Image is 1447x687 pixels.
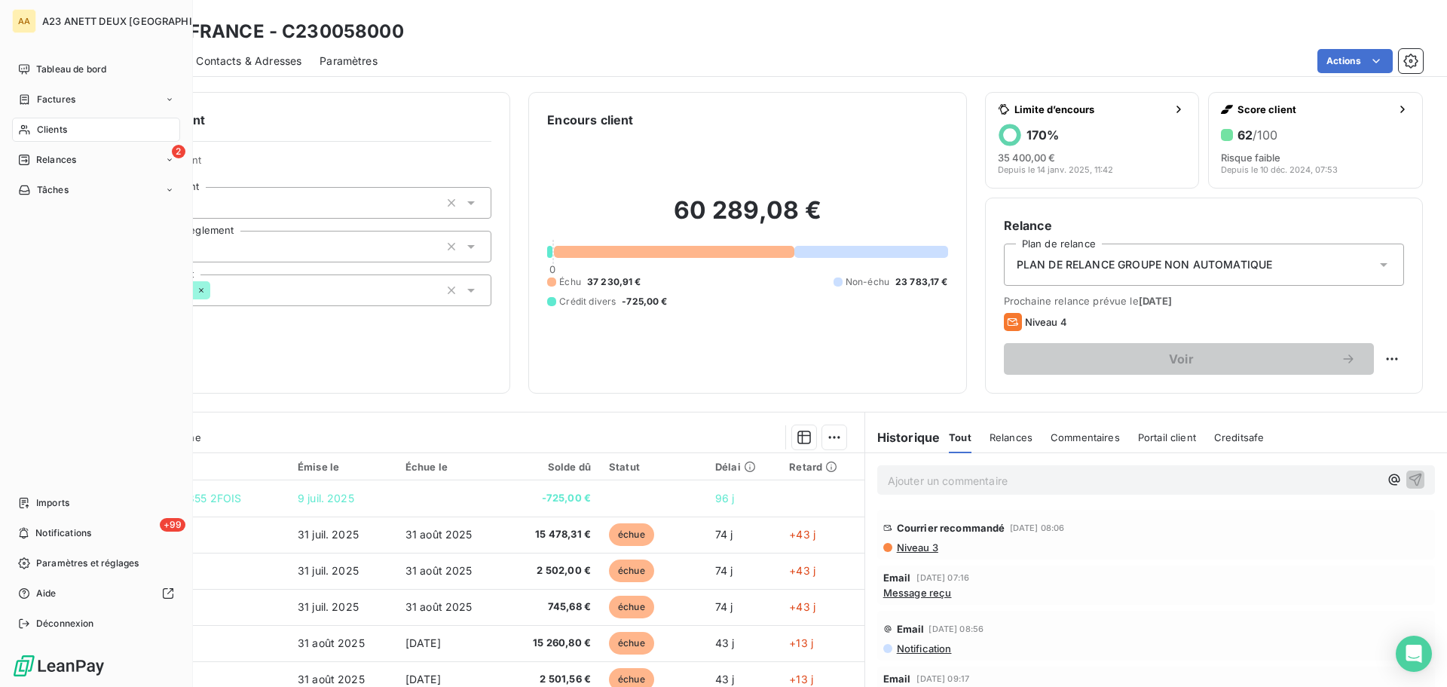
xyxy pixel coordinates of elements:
[405,528,473,541] span: 31 août 2025
[846,275,889,289] span: Non-échu
[715,528,733,541] span: 74 j
[37,123,67,136] span: Clients
[547,195,947,241] h2: 60 289,08 €
[549,263,555,275] span: 0
[928,624,984,633] span: [DATE] 08:56
[1396,636,1432,672] div: Open Intercom Messenger
[1017,257,1273,272] span: PLAN DE RELANCE GROUPE NON AUTOMATIQUE
[897,623,925,635] span: Email
[1014,103,1167,115] span: Limite d’encours
[116,460,280,474] div: Référence
[895,541,938,554] span: Niveau 3
[298,564,359,577] span: 31 juil. 2025
[715,564,733,577] span: 74 j
[897,522,1005,534] span: Courrier recommandé
[916,674,969,683] span: [DATE] 09:17
[559,295,616,308] span: Crédit divers
[609,560,654,582] span: échue
[895,275,948,289] span: 23 783,17 €
[789,528,815,541] span: +43 j
[1026,127,1059,143] h6: 170 %
[883,572,911,584] span: Email
[883,673,911,685] span: Email
[587,275,641,289] span: 37 230,91 €
[1051,431,1120,443] span: Commentaires
[1004,295,1404,307] span: Prochaine relance prévue le
[133,18,404,45] h3: YARA FRANCE - C230058000
[298,492,354,505] span: 9 juil. 2025
[36,496,69,510] span: Imports
[1139,295,1173,307] span: [DATE]
[715,636,735,649] span: 43 j
[789,564,815,577] span: +43 j
[210,284,222,297] input: Ajouter une valeur
[12,9,36,33] div: AA
[1221,165,1338,174] span: Depuis le 10 déc. 2024, 07:53
[405,600,473,613] span: 31 août 2025
[513,461,591,473] div: Solde dû
[1237,103,1390,115] span: Score client
[12,581,180,606] a: Aide
[12,654,106,678] img: Logo LeanPay
[990,431,1032,443] span: Relances
[513,563,591,578] span: 2 502,00 €
[36,63,106,76] span: Tableau de bord
[405,564,473,577] span: 31 août 2025
[622,295,667,308] span: -725,00 €
[789,636,813,649] span: +13 j
[949,431,971,443] span: Tout
[513,491,591,506] span: -725,00 €
[298,528,359,541] span: 31 juil. 2025
[1004,216,1404,235] h6: Relance
[513,672,591,687] span: 2 501,56 €
[36,617,94,630] span: Déconnexion
[121,154,491,175] span: Propriétés Client
[1237,127,1277,143] h6: 62
[298,636,365,649] span: 31 août 2025
[998,152,1055,164] span: 35 400,00 €
[405,673,441,685] span: [DATE]
[1214,431,1265,443] span: Creditsafe
[547,111,633,129] h6: Encours client
[916,573,969,582] span: [DATE] 07:16
[1138,431,1196,443] span: Portail client
[1004,343,1374,375] button: Voir
[1253,127,1277,143] span: /100
[320,54,378,69] span: Paramètres
[895,643,952,655] span: Notification
[789,673,813,685] span: +13 j
[1022,353,1341,365] span: Voir
[1208,92,1423,189] button: Score client62/100Risque faibleDepuis le 10 déc. 2024, 07:53
[172,145,185,158] span: 2
[160,518,185,532] span: +99
[609,523,654,546] span: échue
[789,600,815,613] span: +43 j
[715,600,733,613] span: 74 j
[559,275,581,289] span: Échu
[35,526,91,540] span: Notifications
[36,557,139,570] span: Paramètres et réglages
[715,673,735,685] span: 43 j
[42,15,233,27] span: A23 ANETT DEUX [GEOGRAPHIC_DATA]
[865,428,941,446] h6: Historique
[298,600,359,613] span: 31 juil. 2025
[609,632,654,655] span: échue
[513,600,591,615] span: 745,68 €
[513,527,591,542] span: 15 478,31 €
[298,673,365,685] span: 31 août 2025
[91,111,491,129] h6: Informations client
[609,596,654,618] span: échue
[1010,523,1065,532] span: [DATE] 08:06
[715,492,735,505] span: 96 j
[985,92,1200,189] button: Limite d’encours170%35 400,00 €Depuis le 14 janv. 2025, 11:42
[1221,152,1280,164] span: Risque faible
[196,54,301,69] span: Contacts & Adresses
[405,461,495,473] div: Échue le
[36,153,76,167] span: Relances
[883,587,952,599] span: Message reçu
[37,93,75,106] span: Factures
[37,183,69,197] span: Tâches
[513,636,591,651] span: 15 260,80 €
[1025,316,1067,328] span: Niveau 4
[715,461,771,473] div: Délai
